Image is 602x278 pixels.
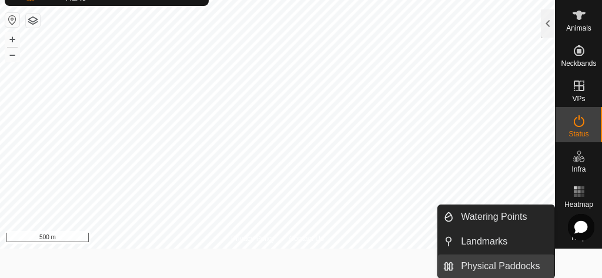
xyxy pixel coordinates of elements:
a: Physical Paddocks [454,254,554,278]
li: Landmarks [438,230,554,253]
span: Infra [571,166,586,173]
a: Landmarks [454,230,554,253]
a: Watering Points [454,205,554,229]
a: Contact Us [289,233,324,244]
span: Neckbands [561,60,596,67]
span: Watering Points [461,210,527,224]
button: Map Layers [26,14,40,28]
button: Reset Map [5,13,19,27]
span: Animals [566,25,591,32]
a: Privacy Policy [231,233,275,244]
li: Physical Paddocks [438,254,554,278]
button: – [5,48,19,62]
button: + [5,32,19,46]
span: Landmarks [461,235,507,249]
span: Physical Paddocks [461,259,540,273]
a: Help [556,213,602,246]
span: Help [571,234,586,241]
span: VPs [572,95,585,102]
span: Heatmap [564,201,593,208]
li: Watering Points [438,205,554,229]
span: Status [568,130,588,138]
